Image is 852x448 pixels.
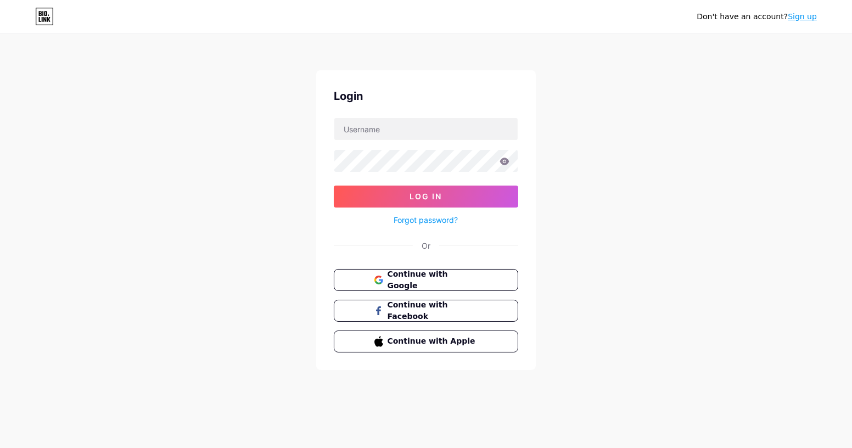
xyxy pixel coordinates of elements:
[410,192,442,201] span: Log In
[334,269,518,291] button: Continue with Google
[697,11,817,23] div: Don't have an account?
[388,299,478,322] span: Continue with Facebook
[388,268,478,292] span: Continue with Google
[334,186,518,208] button: Log In
[334,118,518,140] input: Username
[334,331,518,352] button: Continue with Apple
[422,240,430,251] div: Or
[788,12,817,21] a: Sign up
[334,88,518,104] div: Login
[388,335,478,347] span: Continue with Apple
[394,214,458,226] a: Forgot password?
[334,300,518,322] button: Continue with Facebook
